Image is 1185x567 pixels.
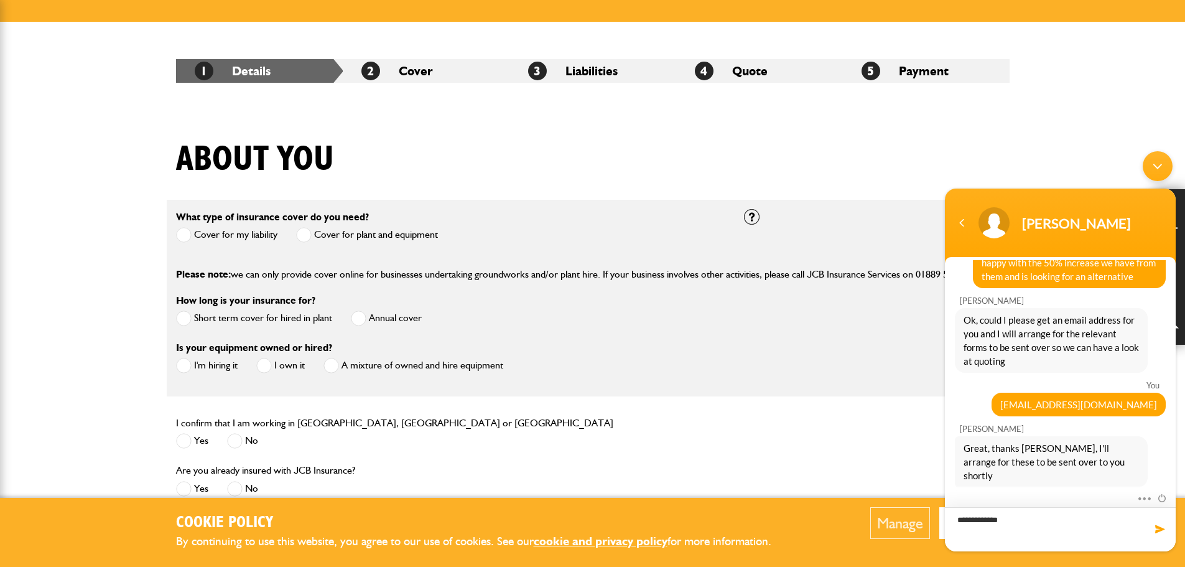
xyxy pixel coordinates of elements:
[176,481,208,497] label: Yes
[176,266,1010,283] p: we can only provide cover online for businesses undertaking groundworks and/or plant hire. If you...
[176,433,208,449] label: Yes
[176,358,238,373] label: I'm hiring it
[351,311,422,326] label: Annual cover
[227,481,258,497] label: No
[176,466,355,476] label: Are you already insured with JCB Insurance?
[862,62,880,80] span: 5
[176,311,332,326] label: Short term cover for hired in plant
[296,227,438,243] label: Cover for plant and equipment
[176,418,613,428] label: I confirm that I am working in [GEOGRAPHIC_DATA], [GEOGRAPHIC_DATA] or [GEOGRAPHIC_DATA]
[176,227,277,243] label: Cover for my liability
[256,358,305,373] label: I own it
[528,62,547,80] span: 3
[176,296,315,306] label: How long is your insurance for?
[695,62,713,80] span: 4
[176,139,334,180] h1: About you
[534,534,667,548] a: cookie and privacy policy
[509,59,676,83] li: Liabilities
[323,358,503,373] label: A mixture of owned and hire equipment
[195,62,213,80] span: 1
[176,343,332,353] label: Is your equipment owned or hired?
[176,212,369,222] label: What type of insurance cover do you need?
[176,513,792,533] h2: Cookie Policy
[343,59,509,83] li: Cover
[176,59,343,83] li: Details
[843,59,1010,83] li: Payment
[227,433,258,449] label: No
[676,59,843,83] li: Quote
[939,145,1182,558] iframe: SalesIQ Chatwindow
[176,268,231,280] span: Please note:
[870,507,930,539] button: Manage
[361,62,380,80] span: 2
[176,532,792,551] p: By continuing to use this website, you agree to our use of cookies. See our for more information.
